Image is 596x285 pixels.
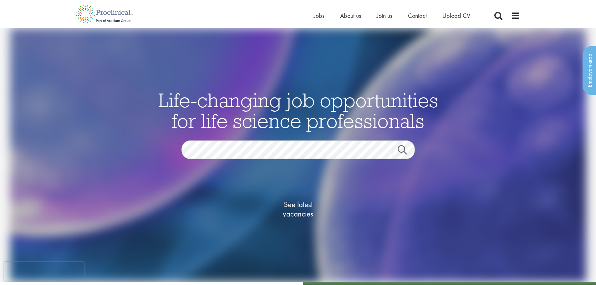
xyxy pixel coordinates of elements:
[393,145,420,158] a: Job search submit button
[340,12,361,20] a: About us
[10,28,586,282] img: candidate home
[267,175,329,244] a: See latestvacancies
[377,12,392,20] a: Join us
[314,12,324,20] a: Jobs
[4,262,84,281] iframe: reCAPTCHA
[442,12,470,20] a: Upload CV
[158,88,438,133] span: Life-changing job opportunities for life science professionals
[408,12,427,20] a: Contact
[267,200,329,219] span: See latest vacancies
